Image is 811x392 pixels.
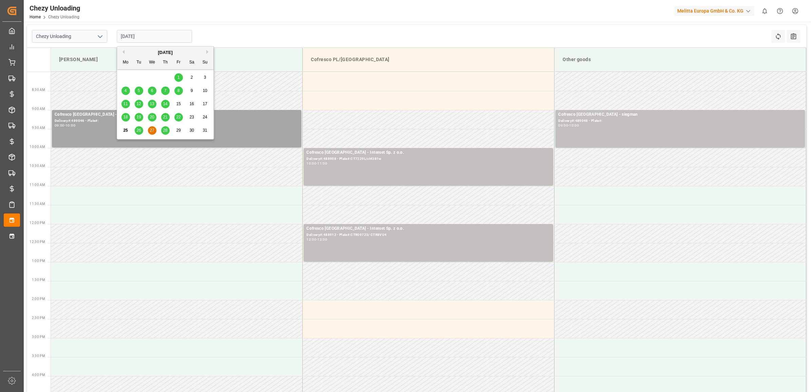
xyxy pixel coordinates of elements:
div: Choose Friday, August 8th, 2025 [174,87,183,95]
span: 13 [150,101,154,106]
span: 10:00 AM [30,145,45,149]
div: Delivery#:489048 - Plate#: [558,118,802,124]
span: 18 [123,115,128,119]
span: 17 [203,101,207,106]
div: We [148,58,156,67]
a: Home [30,15,41,19]
span: 25 [123,128,128,133]
span: 21 [163,115,167,119]
div: Choose Sunday, August 31st, 2025 [201,126,209,135]
div: 10:00 [306,162,316,165]
span: 3:30 PM [32,354,45,358]
span: 2 [191,75,193,80]
span: 10 [203,88,207,93]
span: 5 [138,88,140,93]
div: Choose Monday, August 4th, 2025 [121,87,130,95]
div: Other goods [560,53,800,66]
div: Choose Saturday, August 23rd, 2025 [188,113,196,122]
div: Choose Wednesday, August 6th, 2025 [148,87,156,95]
span: 29 [176,128,181,133]
div: Choose Sunday, August 3rd, 2025 [201,73,209,82]
span: 26 [136,128,141,133]
div: Choose Thursday, August 14th, 2025 [161,100,170,108]
span: 7 [164,88,167,93]
div: Choose Wednesday, August 20th, 2025 [148,113,156,122]
div: Choose Tuesday, August 12th, 2025 [135,100,143,108]
div: 10:00 [65,124,75,127]
span: 12:30 PM [30,240,45,244]
div: Cofresco [GEOGRAPHIC_DATA] - Interset Sp. z o.o. [306,149,550,156]
span: 9 [191,88,193,93]
span: 31 [203,128,207,133]
div: Choose Tuesday, August 5th, 2025 [135,87,143,95]
span: 1 [177,75,180,80]
span: 14 [163,101,167,106]
span: 6 [151,88,153,93]
button: Next Month [206,50,210,54]
div: 12:00 [306,238,316,241]
div: Choose Saturday, August 16th, 2025 [188,100,196,108]
span: 9:30 AM [32,126,45,130]
div: Delivery#:488908 - Plate#:CT7229L/ct4381w [306,156,550,162]
div: Choose Friday, August 15th, 2025 [174,100,183,108]
div: 13:00 [317,238,327,241]
span: 11 [123,101,128,106]
div: Cofresco [GEOGRAPHIC_DATA] - Interset Sp. z o.o. [306,225,550,232]
span: 8 [177,88,180,93]
button: Previous Month [120,50,125,54]
div: Cofresco [GEOGRAPHIC_DATA] - [55,111,299,118]
span: 3:00 PM [32,335,45,339]
div: Choose Sunday, August 10th, 2025 [201,87,209,95]
div: Choose Monday, August 25th, 2025 [121,126,130,135]
span: 10:30 AM [30,164,45,168]
div: Su [201,58,209,67]
div: Choose Thursday, August 28th, 2025 [161,126,170,135]
div: Choose Sunday, August 17th, 2025 [201,100,209,108]
span: 9:00 AM [32,107,45,111]
div: Th [161,58,170,67]
span: 2:00 PM [32,297,45,301]
div: Choose Thursday, August 21st, 2025 [161,113,170,122]
div: 09:00 [558,124,568,127]
div: Choose Saturday, August 30th, 2025 [188,126,196,135]
div: Delivery#:488912 - Plate#:CTR09723/ CTR8VU4 [306,232,550,238]
span: 12 [136,101,141,106]
div: [PERSON_NAME] [56,53,297,66]
span: 1:00 PM [32,259,45,263]
input: Type to search/select [32,30,107,43]
div: - [316,162,317,165]
div: Choose Wednesday, August 27th, 2025 [148,126,156,135]
div: Choose Saturday, August 9th, 2025 [188,87,196,95]
div: Choose Sunday, August 24th, 2025 [201,113,209,122]
div: - [568,124,569,127]
div: 11:00 [317,162,327,165]
div: [DATE] [117,49,213,56]
span: 16 [189,101,194,106]
div: Sa [188,58,196,67]
div: Choose Wednesday, August 13th, 2025 [148,100,156,108]
button: Melitta Europa GmbH & Co. KG [675,4,757,17]
span: 28 [163,128,167,133]
span: 20 [150,115,154,119]
span: 30 [189,128,194,133]
div: Choose Monday, August 11th, 2025 [121,100,130,108]
span: 4:00 PM [32,373,45,377]
span: 1:30 PM [32,278,45,282]
div: Chezy Unloading [30,3,80,13]
div: Choose Monday, August 18th, 2025 [121,113,130,122]
span: 23 [189,115,194,119]
div: Choose Tuesday, August 19th, 2025 [135,113,143,122]
div: Cofresco PL/[GEOGRAPHIC_DATA] [308,53,549,66]
div: Melitta Europa GmbH & Co. KG [675,6,754,16]
div: month 2025-08 [119,71,212,137]
span: 2:30 PM [32,316,45,320]
div: 10:00 [569,124,579,127]
div: Choose Thursday, August 7th, 2025 [161,87,170,95]
span: 11:30 AM [30,202,45,206]
input: DD.MM.YYYY [117,30,192,43]
div: Mo [121,58,130,67]
span: 4 [125,88,127,93]
span: 19 [136,115,141,119]
button: Help Center [772,3,788,19]
div: Tu [135,58,143,67]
